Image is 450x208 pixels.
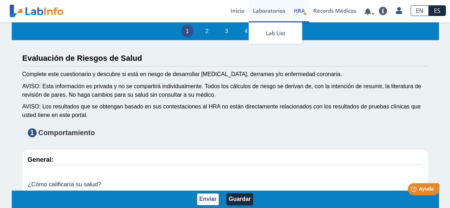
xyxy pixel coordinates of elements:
li: 3 [220,25,233,37]
span: HRA [294,7,305,14]
a: EN [411,5,429,16]
div: Complete este cuestionario y descubre si está en riesgo de desarrollar [MEDICAL_DATA], derrames y... [22,70,428,79]
button: Enviar [197,193,219,206]
a: ES [429,5,446,16]
span: 1 [28,128,37,137]
h3: Evaluación de Riesgos de Salud [22,54,428,63]
button: Guardar [226,193,253,206]
li: 2 [201,25,213,37]
strong: Comportamiento [38,129,95,137]
div: AVISO: Los resultados que se obtengan basado en sus contestaciones al HRA no están directamente r... [22,102,428,119]
div: AVISO: Esta información es privada y no se compartirá individualmente. Todos los cálculos de ries... [22,82,428,99]
strong: General: [28,156,54,163]
a: Lab List [249,22,302,44]
li: 4 [240,25,252,37]
label: ¿Cómo calificaría su salud? [28,181,423,188]
li: 1 [181,25,194,37]
iframe: Help widget launcher [387,180,442,200]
